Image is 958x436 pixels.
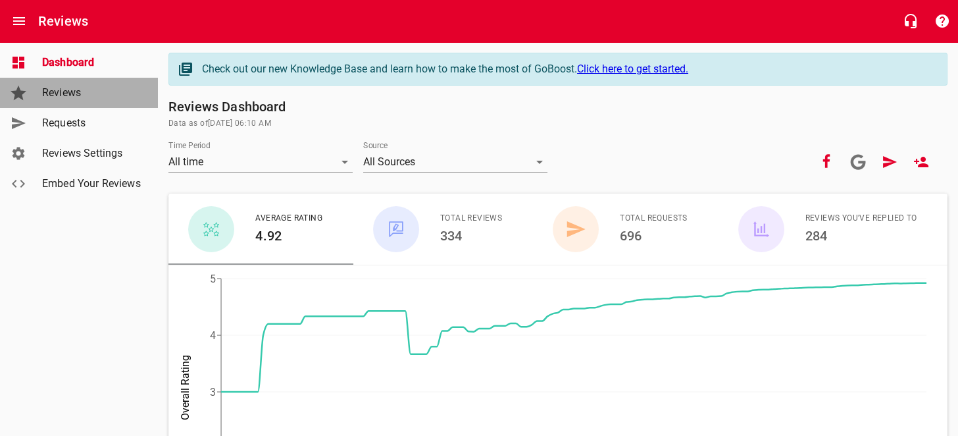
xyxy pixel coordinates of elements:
[202,61,934,77] div: Check out our new Knowledge Base and learn how to make the most of GoBoost.
[363,142,388,150] label: Source
[440,225,502,246] h6: 334
[168,151,353,173] div: All time
[42,146,142,161] span: Reviews Settings
[842,146,874,178] a: Connect your Google account
[210,386,216,398] tspan: 3
[905,146,937,178] a: New User
[42,176,142,192] span: Embed Your Reviews
[42,115,142,131] span: Requests
[42,55,142,70] span: Dashboard
[42,85,142,101] span: Reviews
[3,5,35,37] button: Open drawer
[620,212,688,225] span: Total Requests
[926,5,958,37] button: Support Portal
[620,225,688,246] h6: 696
[874,146,905,178] a: Request Review
[440,212,502,225] span: Total Reviews
[179,355,191,420] tspan: Overall Rating
[168,142,211,150] label: Time Period
[168,96,947,117] h6: Reviews Dashboard
[805,225,917,246] h6: 284
[38,11,88,32] h6: Reviews
[210,329,216,342] tspan: 4
[168,117,947,130] span: Data as of [DATE] 06:10 AM
[577,63,688,75] a: Click here to get started.
[255,212,322,225] span: Average Rating
[811,146,842,178] button: Your Facebook account is connected
[363,151,547,173] div: All Sources
[805,212,917,225] span: Reviews You've Replied To
[255,225,322,246] h6: 4.92
[895,5,926,37] button: Live Chat
[210,273,216,285] tspan: 5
